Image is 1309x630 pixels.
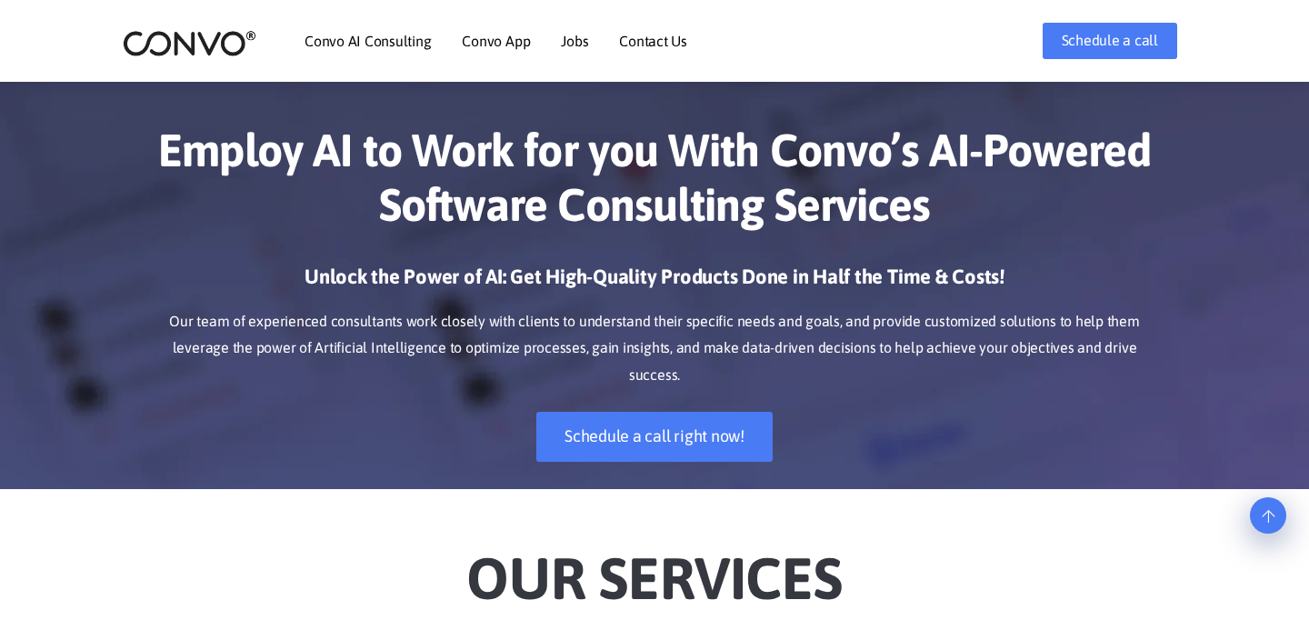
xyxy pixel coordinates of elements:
img: logo_2.png [123,29,256,57]
a: Jobs [561,34,588,48]
a: Schedule a call right now! [536,412,773,462]
a: Convo App [462,34,530,48]
a: Contact Us [619,34,687,48]
a: Convo AI Consulting [305,34,431,48]
h1: Employ AI to Work for you With Convo’s AI-Powered Software Consulting Services [150,123,1159,245]
p: Our team of experienced consultants work closely with clients to understand their specific needs ... [150,308,1159,390]
h2: Our Services [150,516,1159,618]
h3: Unlock the Power of AI: Get High-Quality Products Done in Half the Time & Costs! [150,264,1159,304]
a: Schedule a call [1043,23,1177,59]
